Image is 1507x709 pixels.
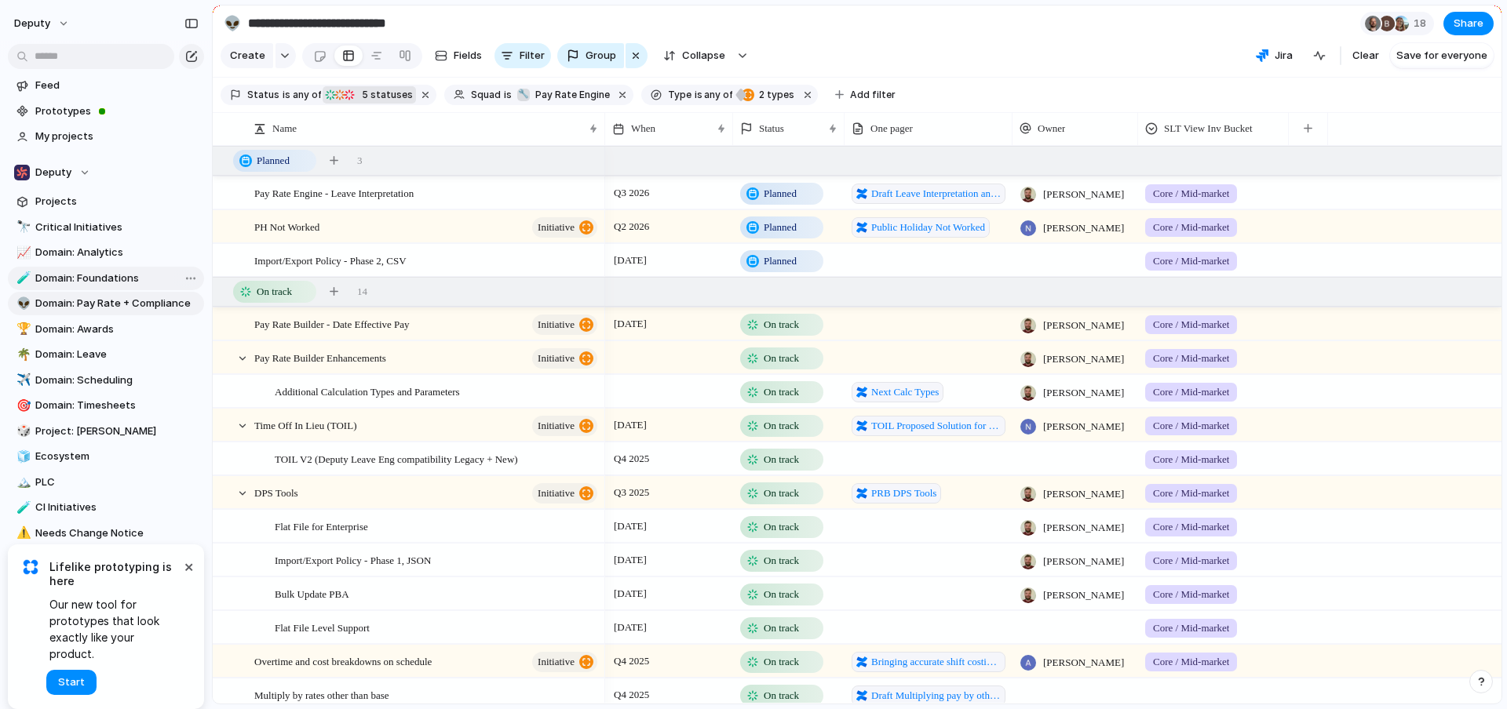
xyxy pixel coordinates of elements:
a: 🔭Critical Initiatives [8,216,204,239]
span: Create [230,48,265,64]
span: Group [586,48,616,64]
button: 🔭 [14,220,30,235]
span: Project: [PERSON_NAME] [35,424,199,439]
button: ✈️ [14,373,30,388]
span: Overtime and cost breakdowns on schedule [254,652,432,670]
div: ✈️ [16,371,27,389]
span: types [754,88,794,102]
span: 18 [1414,16,1431,31]
span: [PERSON_NAME] [1043,351,1124,367]
span: SLT View Inv Bucket [1164,121,1253,136]
span: Feed [35,78,199,93]
div: 🧪 [16,499,27,517]
a: Draft Leave Interpretation and the Pay Rate Engine [852,184,1005,204]
span: DPS Tools [254,483,298,501]
span: 5 [357,89,370,100]
div: 🌴 [16,346,27,364]
button: 🔧Pay Rate Engine [513,86,613,104]
div: 🧪 [16,269,27,287]
a: 🧪Domain: Foundations [8,267,204,290]
span: Core / Mid-market [1153,452,1229,467]
span: Q4 2025 [610,449,653,468]
a: TOIL Proposed Solution for Deputy [852,416,1005,436]
span: Pay Rate Builder - Date Effective Pay [254,315,410,333]
span: 14 [357,284,367,300]
span: Squad [471,88,501,102]
div: 🎲 [16,422,27,440]
div: 🔧 [517,89,530,101]
button: Add filter [826,84,905,106]
span: Planned [764,220,797,235]
span: [DATE] [610,517,651,536]
span: Core / Mid-market [1153,220,1229,235]
span: statuses [357,88,413,102]
button: Filter [494,43,551,68]
span: Additional Calculation Types and Parameters [275,382,460,400]
button: initiative [532,217,597,238]
button: Share [1443,12,1494,35]
button: Collapse [654,43,733,68]
div: ⚠️Needs Change Notice [8,522,204,545]
div: 🎯Shipped this year [8,547,204,570]
span: Clear [1352,48,1379,64]
a: 🎲Project: [PERSON_NAME] [8,420,204,443]
span: Flat File Level Support [275,618,370,636]
span: Planned [764,253,797,269]
button: 🌴 [14,347,30,362]
span: On track [764,587,799,602]
span: initiative [538,216,575,238]
span: initiative [538,415,575,437]
span: On track [764,418,799,434]
span: [DATE] [610,251,651,270]
span: [DATE] [610,584,651,603]
a: PRB DPS Tools [852,483,941,504]
span: Save for everyone [1396,48,1487,64]
button: Save for everyone [1390,43,1494,68]
span: [PERSON_NAME] [1043,486,1124,502]
a: 🧪CI Initiatives [8,496,204,519]
span: PH Not Worked [254,217,319,235]
span: TOIL V2 (Deputy Leave Eng compatibility Legacy + New) [275,449,518,467]
span: Start [58,674,85,690]
a: Projects [8,190,204,213]
span: On track [764,351,799,366]
button: is [501,86,515,104]
button: initiative [532,416,597,436]
span: Needs Change Notice [35,525,199,541]
span: Core / Mid-market [1153,351,1229,366]
span: TOIL Proposed Solution for Deputy [871,418,1001,434]
button: 🧊 [14,449,30,464]
span: On track [764,519,799,535]
span: initiative [538,314,575,336]
a: 🏆Domain: Awards [8,318,204,341]
div: 🔭 [16,218,27,236]
span: Core / Mid-market [1153,519,1229,535]
span: Domain: Scheduling [35,373,199,388]
a: 🌴Domain: Leave [8,343,204,366]
span: [PERSON_NAME] [1043,520,1124,536]
button: Fields [429,43,488,68]
span: Import/Export Policy - Phase 1, JSON [275,551,431,569]
span: [PERSON_NAME] [1043,554,1124,569]
span: On track [764,452,799,467]
div: 👽 [224,13,241,34]
span: Core / Mid-market [1153,418,1229,434]
button: initiative [532,348,597,369]
span: [PERSON_NAME] [1043,655,1124,671]
button: 🧪 [14,271,30,286]
span: Domain: Analytics [35,245,199,260]
span: On track [764,485,799,501]
span: On track [764,553,799,569]
span: is [283,88,290,102]
span: Domain: Awards [35,322,199,337]
button: 📈 [14,245,30,260]
span: Domain: Timesheets [35,398,199,413]
a: 🎯Domain: Timesheets [8,394,204,417]
span: Pay Rate Engine [535,88,610,102]
span: Multiply by rates other than base [254,685,389,704]
span: Core / Mid-market [1153,485,1229,501]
